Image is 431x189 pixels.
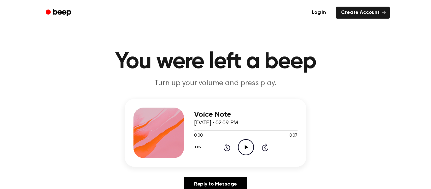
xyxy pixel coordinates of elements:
p: Turn up your volume and press play. [94,78,337,89]
span: 0:00 [194,133,202,139]
h1: You were left a beep [54,50,377,73]
a: Beep [41,7,77,19]
span: 0:07 [289,133,298,139]
span: [DATE] · 02:09 PM [194,120,238,126]
a: Log in [305,5,332,20]
a: Create Account [336,7,390,19]
button: 1.0x [194,142,204,153]
h3: Voice Note [194,110,298,119]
